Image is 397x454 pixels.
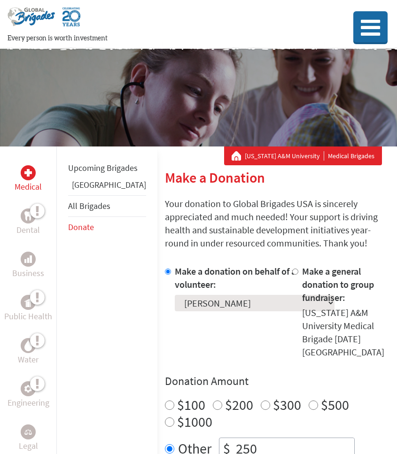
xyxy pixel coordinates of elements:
img: Medical [24,169,32,177]
a: BusinessBusiness [12,252,44,280]
li: Upcoming Brigades [68,158,146,178]
div: Medical [21,165,36,180]
a: DentalDental [16,208,40,237]
a: [GEOGRAPHIC_DATA] [72,179,146,190]
img: Public Health [24,298,32,307]
a: MedicalMedical [15,165,42,193]
img: Water [24,340,32,351]
div: Business [21,252,36,267]
div: Water [21,338,36,353]
a: [US_STATE] A&M University [245,151,324,161]
label: $500 [321,396,349,414]
div: Legal Empowerment [21,424,36,439]
img: Dental [24,211,32,220]
a: EngineeringEngineering [8,381,49,409]
div: Public Health [21,295,36,310]
div: Dental [21,208,36,223]
li: Greece [68,178,146,195]
a: WaterWater [18,338,39,366]
a: Donate [68,222,94,232]
p: Medical [15,180,42,193]
label: Make a donation on behalf of a volunteer: [175,265,296,290]
label: $300 [273,396,301,414]
img: Global Brigades Logo [8,8,55,34]
a: Public HealthPublic Health [4,295,52,323]
li: All Brigades [68,195,146,217]
h2: Make a Donation [165,169,389,186]
h4: Donation Amount [165,374,389,389]
p: Engineering [8,396,49,409]
img: Engineering [24,385,32,392]
label: $1000 [177,413,212,431]
a: Upcoming Brigades [68,162,138,173]
p: Your donation to Global Brigades USA is sincerely appreciated and much needed! Your support is dr... [165,197,389,250]
img: Business [24,255,32,263]
p: Public Health [4,310,52,323]
li: Donate [68,217,146,238]
img: Global Brigades Celebrating 20 Years [62,8,80,34]
a: All Brigades [68,200,110,211]
p: Business [12,267,44,280]
label: $200 [225,396,253,414]
p: Every person is worth investment [8,34,326,43]
img: Legal Empowerment [24,429,32,435]
div: Medical Brigades [232,151,374,161]
p: Dental [16,223,40,237]
div: [US_STATE] A&M University Medical Brigade [DATE] [GEOGRAPHIC_DATA] [302,306,389,359]
div: Engineering [21,381,36,396]
label: Make a general donation to group fundraiser: [302,265,374,303]
p: Water [18,353,39,366]
label: $100 [177,396,205,414]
